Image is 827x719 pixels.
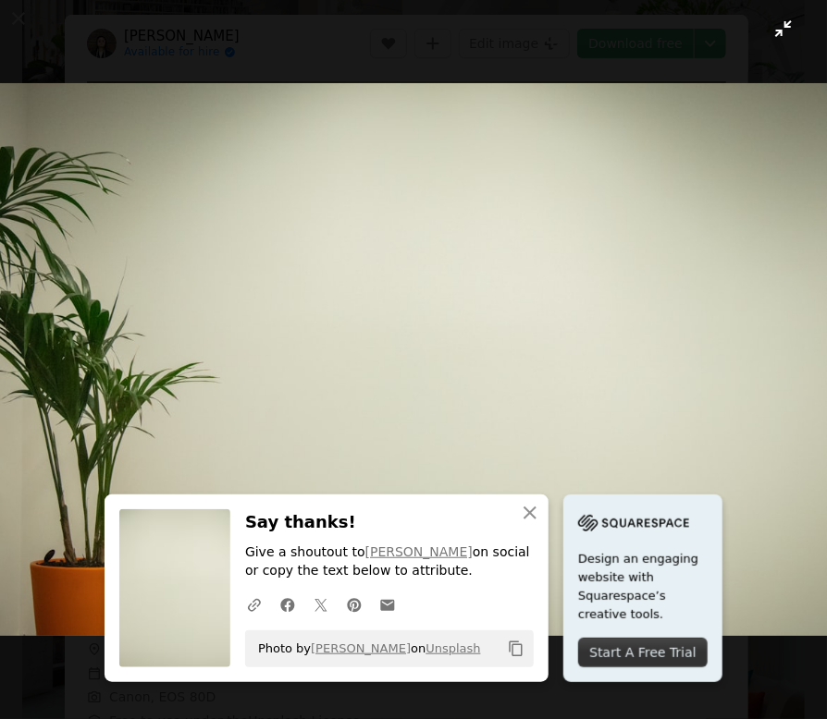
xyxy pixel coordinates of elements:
[271,586,304,623] a: Share on Facebook
[245,509,534,536] h3: Say thanks!
[249,634,481,664] span: Photo by on
[311,641,411,655] a: [PERSON_NAME]
[245,543,534,580] p: Give a shoutout to on social or copy the text below to attribute.
[426,641,480,655] a: Unsplash
[578,550,708,624] span: Design an engaging website with Squarespace’s creative tools.
[365,544,473,559] a: [PERSON_NAME]
[371,586,404,623] a: Share over email
[338,586,371,623] a: Share on Pinterest
[500,633,532,664] button: Copy to clipboard
[578,509,689,537] img: file-1705255347840-230a6ab5bca9image
[563,494,722,682] a: Design an engaging website with Squarespace’s creative tools.Start A Free Trial
[578,638,708,667] div: Start A Free Trial
[304,586,338,623] a: Share on Twitter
